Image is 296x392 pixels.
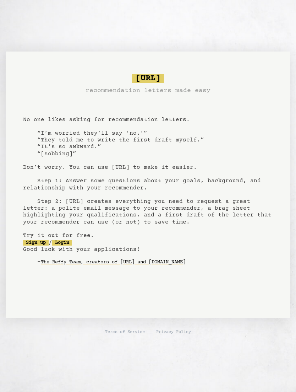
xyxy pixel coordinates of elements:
a: The Reffy Team, creators of [URL] and [DOMAIN_NAME] [41,257,186,268]
span: [URL] [132,74,164,83]
div: - [37,259,273,266]
pre: No one likes asking for recommendation letters. “I’m worried they’ll say ‘no.’” “They told me to ... [23,71,273,280]
h3: recommendation letters made easy [86,86,210,96]
a: Privacy Policy [156,329,191,335]
a: Login [52,240,72,246]
a: Sign up [23,240,49,246]
a: Terms of Service [105,329,145,335]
